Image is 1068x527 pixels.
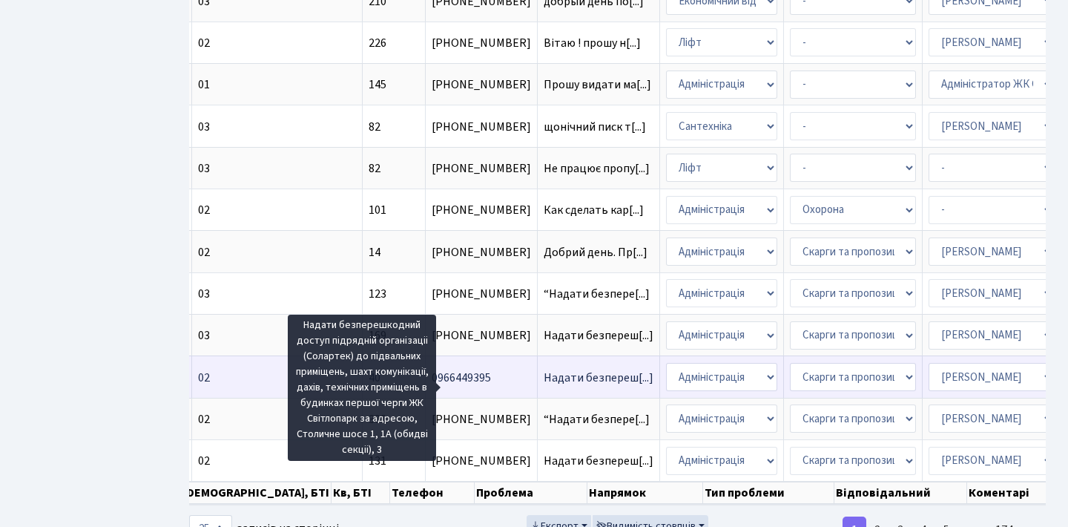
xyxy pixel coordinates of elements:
[432,372,531,384] span: 0966449395
[198,244,210,261] span: 02
[369,286,386,302] span: 123
[369,244,380,261] span: 14
[198,327,210,344] span: 03
[703,482,834,504] th: Тип проблеми
[432,163,531,174] span: [PHONE_NUMBER]
[544,244,647,261] span: Добрий день. Пр[...]
[544,202,644,218] span: Как сделать кар[...]
[432,288,531,300] span: [PHONE_NUMBER]
[182,482,332,504] th: [DEMOGRAPHIC_DATA], БТІ
[544,119,646,135] span: щонічний писк т[...]
[198,370,210,386] span: 02
[587,482,703,504] th: Напрямок
[432,37,531,49] span: [PHONE_NUMBER]
[198,76,210,93] span: 01
[544,411,650,428] span: “Надати безпере[...]
[369,160,380,177] span: 82
[369,453,386,469] span: 131
[432,121,531,133] span: [PHONE_NUMBER]
[198,411,210,428] span: 02
[198,119,210,135] span: 03
[432,413,531,425] span: [PHONE_NUMBER]
[369,119,380,135] span: 82
[369,202,386,218] span: 101
[544,327,653,344] span: Надати безпереш[...]
[544,76,651,93] span: Прошу видати ма[...]
[432,79,531,91] span: [PHONE_NUMBER]
[390,482,475,504] th: Телефон
[369,35,386,51] span: 226
[332,482,390,504] th: Кв, БТІ
[834,482,968,504] th: Відповідальний
[432,330,531,341] span: [PHONE_NUMBER]
[544,370,653,386] span: Надати безпереш[...]
[198,286,210,302] span: 03
[198,202,210,218] span: 02
[432,204,531,216] span: [PHONE_NUMBER]
[369,76,386,93] span: 145
[198,160,210,177] span: 03
[544,35,641,51] span: Вітаю ! прошу н[...]
[475,482,587,504] th: Проблема
[288,315,436,461] div: Надати безперешкодний доступ підрядній організаціі (Солартек) до підвальних приміщень, шахт комун...
[544,160,650,177] span: Не працює пропу[...]
[198,453,210,469] span: 02
[198,35,210,51] span: 02
[544,453,653,469] span: Надати безпереш[...]
[432,455,531,467] span: [PHONE_NUMBER]
[432,246,531,258] span: [PHONE_NUMBER]
[544,286,650,302] span: “Надати безпере[...]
